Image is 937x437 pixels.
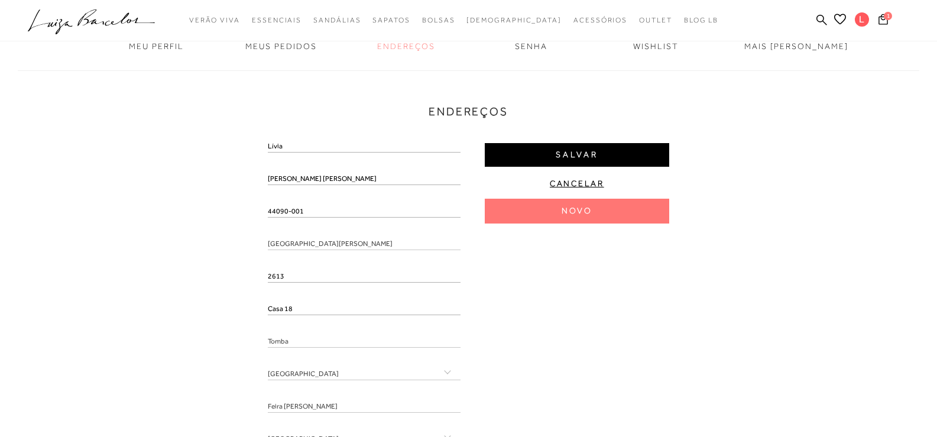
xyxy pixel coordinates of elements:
[633,41,679,51] span: WISHLIST
[485,143,669,167] button: Salvar
[515,41,547,51] span: SENHA
[268,173,461,185] input: Sobrenome
[562,205,592,216] span: Novo
[189,16,240,24] span: Verão Viva
[639,9,672,31] a: noSubCategoriesText
[268,238,461,250] input: Endereço
[466,9,562,31] a: noSubCategoriesText
[573,9,627,31] a: noSubCategoriesText
[268,141,461,153] input: Nome
[245,41,317,51] span: MEUS PEDIDOS
[875,13,891,29] button: 1
[313,9,361,31] a: noSubCategoriesText
[372,16,410,24] span: Sapatos
[377,41,435,51] span: ENDEREÇOS
[422,16,455,24] span: Bolsas
[850,12,875,30] button: L
[556,149,598,160] span: Salvar
[129,41,184,51] span: MEU PERFIL
[884,12,892,20] span: 1
[744,41,848,51] span: MAIS [PERSON_NAME]
[485,199,669,224] button: Novo
[268,303,461,315] input: Complemento
[422,9,455,31] a: noSubCategoriesText
[684,16,718,24] span: BLOG LB
[189,9,240,31] a: noSubCategoriesText
[639,16,672,24] span: Outlet
[252,16,301,24] span: Essenciais
[684,9,718,31] a: BLOG LB
[573,16,627,24] span: Acessórios
[313,16,361,24] span: Sandálias
[268,401,461,413] input: Cidade
[268,206,461,218] input: CEP/Código postal
[268,271,461,283] input: Número
[485,177,669,190] button: Cancelar
[372,9,410,31] a: noSubCategoriesText
[18,103,919,121] h3: Endereços
[855,12,869,27] span: L
[466,16,562,24] span: [DEMOGRAPHIC_DATA]
[550,178,604,189] span: Cancelar
[252,9,301,31] a: noSubCategoriesText
[268,336,461,348] input: Bairro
